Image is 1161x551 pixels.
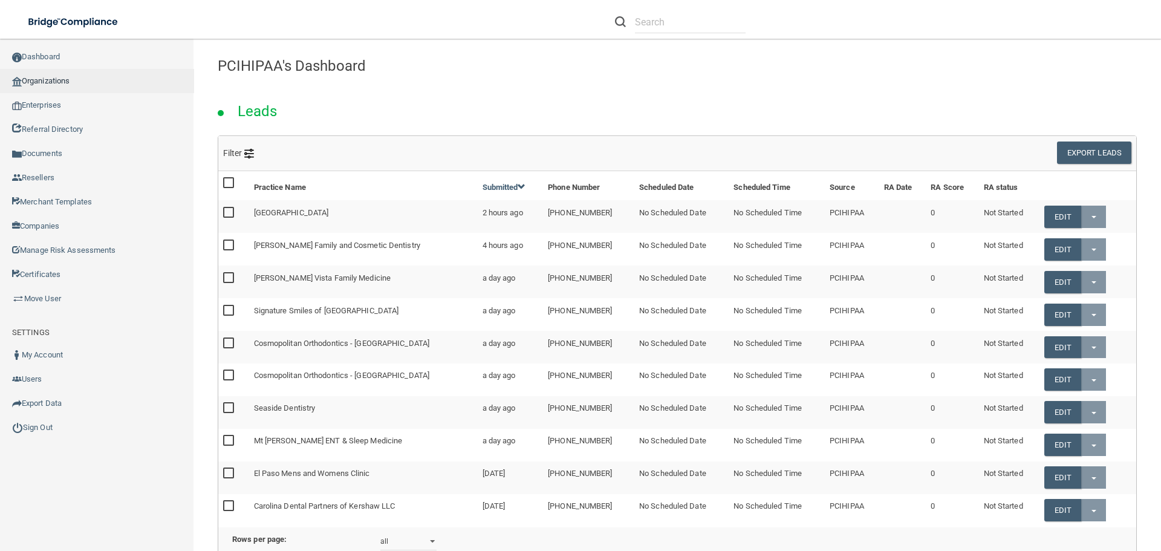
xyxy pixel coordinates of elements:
[979,429,1039,461] td: Not Started
[1044,401,1081,423] a: Edit
[926,331,978,364] td: 0
[825,298,879,331] td: PCIHIPAA
[12,53,22,62] img: ic_dashboard_dark.d01f4a41.png
[926,171,978,200] th: RA Score
[543,396,634,429] td: [PHONE_NUMBER]
[729,171,825,200] th: Scheduled Time
[12,399,22,408] img: icon-export.b9366987.png
[249,364,478,396] td: Cosmopolitan Orthodontics - [GEOGRAPHIC_DATA]
[979,298,1039,331] td: Not Started
[979,233,1039,266] td: Not Started
[979,331,1039,364] td: Not Started
[825,171,879,200] th: Source
[249,200,478,233] td: [GEOGRAPHIC_DATA]
[12,350,22,360] img: ic_user_dark.df1a06c3.png
[478,364,544,396] td: a day ago
[979,171,1039,200] th: RA status
[478,396,544,429] td: a day ago
[634,331,729,364] td: No Scheduled Date
[979,364,1039,396] td: Not Started
[12,374,22,384] img: icon-users.e205127d.png
[249,429,478,461] td: Mt [PERSON_NAME] ENT & Sleep Medicine
[634,494,729,526] td: No Scheduled Date
[478,266,544,298] td: a day ago
[543,233,634,266] td: [PHONE_NUMBER]
[634,200,729,233] td: No Scheduled Date
[635,11,746,33] input: Search
[249,331,478,364] td: Cosmopolitan Orthodontics - [GEOGRAPHIC_DATA]
[543,494,634,526] td: [PHONE_NUMBER]
[634,429,729,461] td: No Scheduled Date
[249,396,478,429] td: Seaside Dentistry
[12,149,22,159] img: icon-documents.8dae5593.png
[926,298,978,331] td: 0
[825,429,879,461] td: PCIHIPAA
[478,429,544,461] td: a day ago
[825,233,879,266] td: PCIHIPAA
[729,429,825,461] td: No Scheduled Time
[634,461,729,494] td: No Scheduled Date
[478,331,544,364] td: a day ago
[825,494,879,526] td: PCIHIPAA
[926,200,978,233] td: 0
[249,461,478,494] td: El Paso Mens and Womens Clinic
[543,298,634,331] td: [PHONE_NUMBER]
[879,171,926,200] th: RA Date
[12,422,23,433] img: ic_power_dark.7ecde6b1.png
[825,200,879,233] td: PCIHIPAA
[729,331,825,364] td: No Scheduled Time
[729,266,825,298] td: No Scheduled Time
[825,364,879,396] td: PCIHIPAA
[729,233,825,266] td: No Scheduled Time
[634,364,729,396] td: No Scheduled Date
[926,396,978,429] td: 0
[729,494,825,526] td: No Scheduled Time
[825,331,879,364] td: PCIHIPAA
[979,266,1039,298] td: Not Started
[543,364,634,396] td: [PHONE_NUMBER]
[1044,271,1081,293] a: Edit
[249,266,478,298] td: [PERSON_NAME] Vista Family Medicine
[1044,206,1081,228] a: Edit
[1044,434,1081,456] a: Edit
[1044,336,1081,359] a: Edit
[543,461,634,494] td: [PHONE_NUMBER]
[926,266,978,298] td: 0
[825,396,879,429] td: PCIHIPAA
[12,325,50,340] label: SETTINGS
[926,233,978,266] td: 0
[483,183,526,192] a: Submitted
[634,266,729,298] td: No Scheduled Date
[615,16,626,27] img: ic-search.3b580494.png
[952,465,1146,514] iframe: Drift Widget Chat Controller
[478,298,544,331] td: a day ago
[634,233,729,266] td: No Scheduled Date
[12,77,22,86] img: organization-icon.f8decf85.png
[12,293,24,305] img: briefcase.64adab9b.png
[979,396,1039,429] td: Not Started
[478,494,544,526] td: [DATE]
[543,200,634,233] td: [PHONE_NUMBER]
[12,173,22,183] img: ic_reseller.de258add.png
[729,396,825,429] td: No Scheduled Time
[979,461,1039,494] td: Not Started
[1044,238,1081,261] a: Edit
[926,429,978,461] td: 0
[478,200,544,233] td: 2 hours ago
[1044,304,1081,326] a: Edit
[825,266,879,298] td: PCIHIPAA
[223,148,254,158] span: Filter
[634,171,729,200] th: Scheduled Date
[926,494,978,526] td: 0
[979,200,1039,233] td: Not Started
[634,396,729,429] td: No Scheduled Date
[478,233,544,266] td: 4 hours ago
[218,58,1137,74] h4: PCIHIPAA's Dashboard
[634,298,729,331] td: No Scheduled Date
[543,331,634,364] td: [PHONE_NUMBER]
[12,102,22,110] img: enterprise.0d942306.png
[729,364,825,396] td: No Scheduled Time
[478,461,544,494] td: [DATE]
[543,171,634,200] th: Phone Number
[926,461,978,494] td: 0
